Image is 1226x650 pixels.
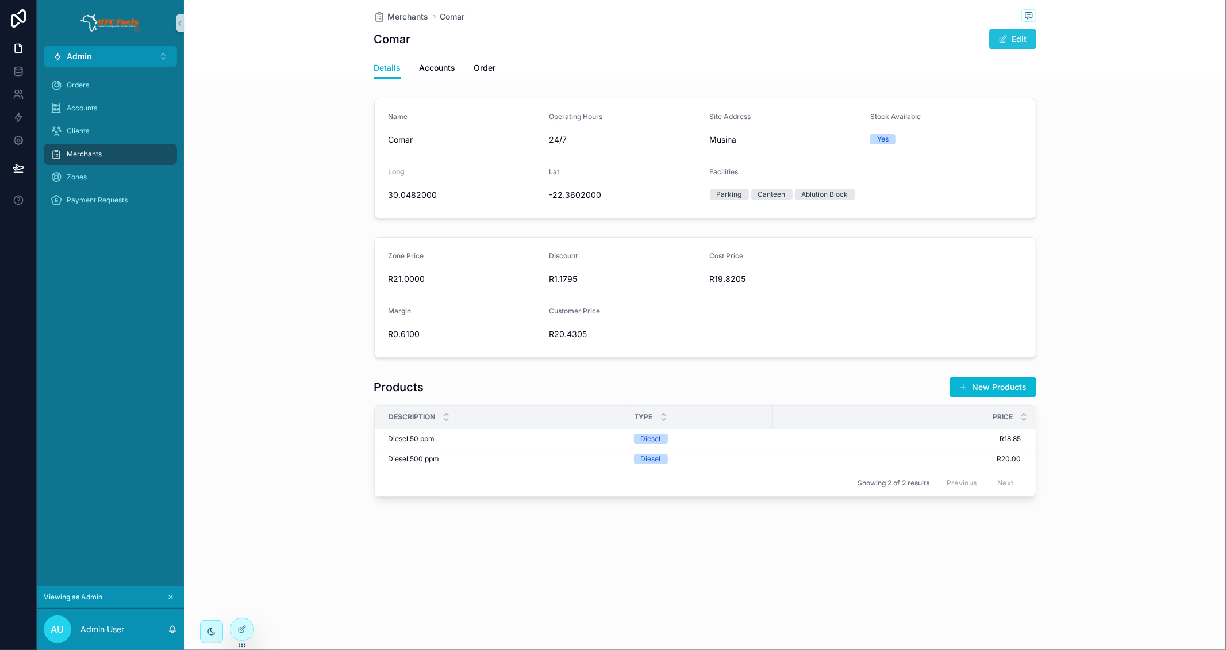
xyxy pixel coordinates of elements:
span: Merchants [388,11,429,22]
button: Select Button [44,46,177,67]
span: Margin [389,307,412,315]
span: AU [51,622,64,636]
span: Zones [67,173,87,182]
h1: Products [374,379,424,395]
div: Yes [877,134,889,144]
span: Zone Price [389,251,424,260]
button: Edit [989,29,1036,49]
div: Diesel [641,454,661,464]
a: Diesel [634,454,766,464]
span: Accounts [67,104,97,113]
a: Clients [44,121,177,142]
div: Canteen [758,189,786,200]
a: Merchants [44,144,177,165]
span: Musina [710,134,862,146]
span: Cost Price [710,251,744,260]
a: Order [474,58,496,81]
span: Diesel 50 ppm [389,434,435,443]
span: Merchants [67,150,102,159]
span: Order [474,62,496,74]
img: App logo [80,14,141,32]
span: R21.0000 [389,273,540,285]
div: Diesel [641,434,661,444]
span: Operating Hours [549,112,602,121]
p: Admin User [80,624,124,635]
span: Description [389,412,436,422]
span: Type [635,412,653,422]
span: Showing 2 of 2 results [858,479,929,488]
span: Diesel 500 ppm [389,454,440,464]
span: 30.0482000 [389,189,540,201]
span: Price [993,412,1013,422]
a: Comar [440,11,465,22]
span: Facilities [710,167,739,176]
a: Diesel 50 ppm [389,434,620,443]
a: R18.85 [773,434,1021,443]
span: R20.4305 [549,328,701,340]
span: Accounts [420,62,456,74]
span: Comar [389,134,540,146]
span: Name [389,112,408,121]
span: Clients [67,127,89,136]
a: Details [374,58,401,79]
a: Accounts [44,98,177,118]
div: Ablution Block [802,189,848,200]
a: Accounts [420,58,456,81]
button: New Products [950,377,1036,397]
span: Payment Requests [67,196,128,205]
span: R0.6100 [389,328,540,340]
span: Stock Available [870,112,921,121]
span: R19.8205 [710,273,915,285]
div: Parking [717,189,742,200]
span: -22.3602000 [549,189,701,201]
a: Orders [44,75,177,95]
div: scrollable content [37,67,184,225]
a: Diesel 500 ppm [389,454,620,464]
span: R1.1795 [549,273,701,285]
span: Site Address [710,112,751,121]
span: 24/7 [549,134,701,146]
span: Details [374,62,401,74]
span: Lat [549,167,559,176]
span: Long [389,167,405,176]
span: Customer Price [549,307,600,315]
a: Payment Requests [44,190,177,211]
span: Viewing as Admin [44,592,102,602]
a: Zones [44,167,177,188]
span: Orders [67,81,89,90]
a: Merchants [374,11,429,22]
h1: Comar [374,31,411,47]
a: Diesel [634,434,766,444]
span: Discount [549,251,578,260]
span: Admin [67,51,91,62]
a: R20.00 [773,454,1021,464]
